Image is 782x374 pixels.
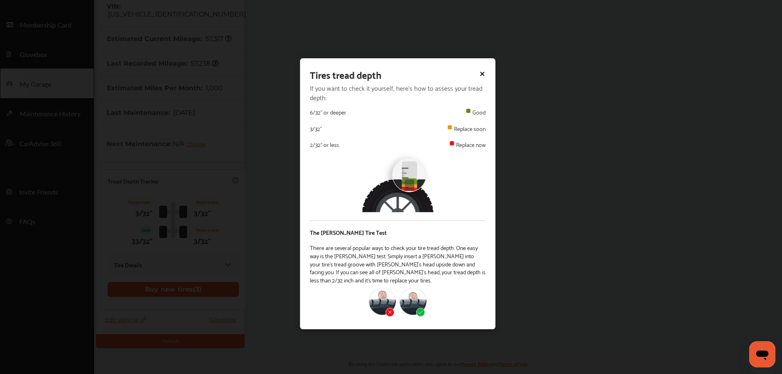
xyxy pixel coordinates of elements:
[310,228,485,236] p: The [PERSON_NAME] Tire Test
[310,140,339,149] p: 2/32’’ or less
[472,108,486,116] p: Good
[310,108,346,116] p: 6/32’’ or deeper
[361,152,435,212] img: tire-tread-depth.a47f608a.svg
[310,83,485,102] p: If you want to check it yourself, here's how to assess your tread depth:
[749,341,775,367] iframe: Button to launch messaging window
[310,243,485,284] p: There are several popular ways to check your tire tread depth. One easy way is the [PERSON_NAME] ...
[310,124,321,132] p: 3/32’’
[368,286,427,319] img: tire-tread-depth-method.cbec115a.svg
[310,68,381,81] p: Tires tread depth
[456,140,486,149] p: Replace now
[454,124,486,132] p: Replace soon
